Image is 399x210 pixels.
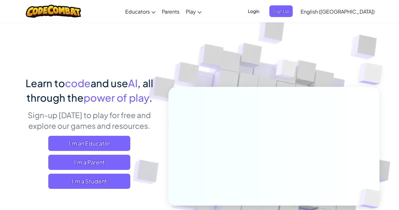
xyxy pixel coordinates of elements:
span: code [65,77,91,89]
span: Educators [125,8,150,15]
span: AI [128,77,138,89]
a: Parents [159,3,183,20]
button: I'm a Student [48,174,130,189]
button: Login [244,5,263,17]
span: Play [186,8,196,15]
span: and use [91,77,128,89]
img: Overlap cubes [264,47,309,94]
a: English ([GEOGRAPHIC_DATA]) [297,3,378,20]
p: Sign-up [DATE] to play for free and explore our games and resources. [20,110,159,131]
a: Educators [122,3,159,20]
a: I'm an Educator [48,136,130,151]
span: Learn to [26,77,65,89]
a: Play [183,3,205,20]
a: I'm a Parent [48,155,130,170]
span: power of play [84,91,149,104]
span: English ([GEOGRAPHIC_DATA]) [301,8,375,15]
span: . [149,91,152,104]
button: Sign Up [269,5,293,17]
img: CodeCombat logo [26,5,81,18]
